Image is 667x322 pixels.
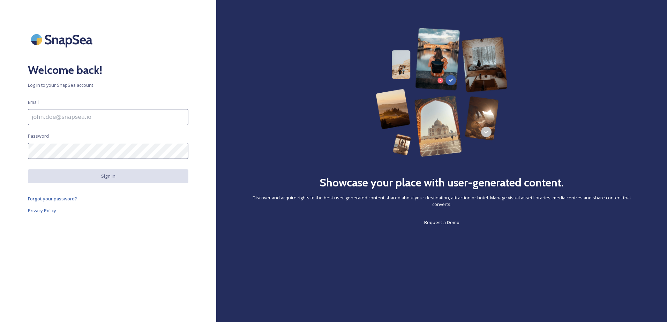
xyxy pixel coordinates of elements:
[424,218,459,227] a: Request a Demo
[28,28,98,51] img: SnapSea Logo
[28,194,188,203] a: Forgot your password?
[28,133,49,139] span: Password
[424,219,459,225] span: Request a Demo
[28,206,188,215] a: Privacy Policy
[28,82,188,89] span: Log in to your SnapSea account
[28,99,39,106] span: Email
[376,28,507,157] img: 63b42ca75bacad526042e722_Group%20154-p-800.png
[28,207,56,214] span: Privacy Policy
[28,195,77,202] span: Forgot your password?
[28,169,188,183] button: Sign in
[28,62,188,78] h2: Welcome back!
[244,194,639,208] span: Discover and acquire rights to the best user-generated content shared about your destination, att...
[28,109,188,125] input: john.doe@snapsea.io
[320,174,564,191] h2: Showcase your place with user-generated content.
